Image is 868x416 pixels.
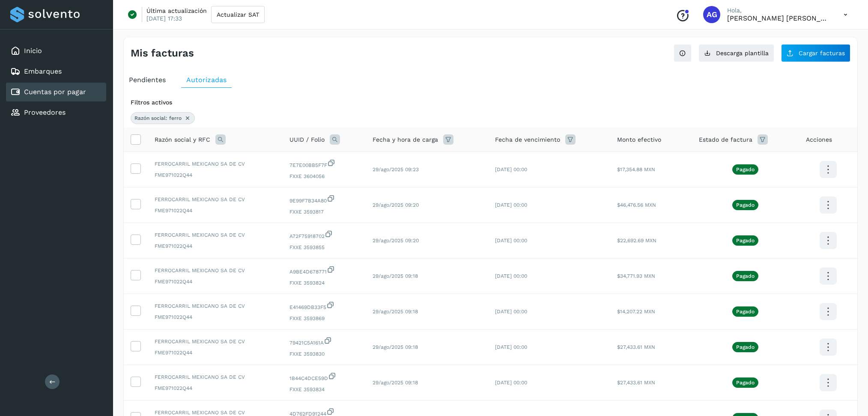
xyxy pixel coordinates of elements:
[736,166,755,172] p: Pagado
[736,380,755,386] p: Pagado
[781,44,850,62] button: Cargar facturas
[373,344,418,350] span: 29/ago/2025 09:18
[799,50,845,56] span: Cargar facturas
[617,380,655,386] span: $27,433.61 MXN
[155,207,276,214] span: FME971022Q44
[131,98,850,107] div: Filtros activos
[736,202,755,208] p: Pagado
[186,76,227,84] span: Autorizadas
[24,47,42,55] a: Inicio
[806,135,832,144] span: Acciones
[155,349,276,357] span: FME971022Q44
[617,166,655,172] span: $17,354.88 MXN
[736,309,755,315] p: Pagado
[373,273,418,279] span: 29/ago/2025 09:18
[289,336,359,347] span: 79421C5A161A
[6,42,106,60] div: Inicio
[373,380,418,386] span: 29/ago/2025 09:18
[727,7,830,14] p: Hola,
[155,196,276,203] span: FERROCARRIL MEXICANO SA DE CV
[155,160,276,168] span: FERROCARRIL MEXICANO SA DE CV
[495,309,527,315] span: [DATE] 00:00
[495,135,560,144] span: Fecha de vencimiento
[155,373,276,381] span: FERROCARRIL MEXICANO SA DE CV
[211,6,265,23] button: Actualizar SAT
[155,171,276,179] span: FME971022Q44
[289,279,359,287] span: FXXE 3593824
[736,273,755,279] p: Pagado
[495,380,527,386] span: [DATE] 00:00
[698,44,774,62] button: Descarga plantilla
[289,194,359,205] span: 9E99F7B34A80
[146,15,182,22] p: [DATE] 17:33
[617,238,656,244] span: $22,692.69 MXN
[155,267,276,274] span: FERROCARRIL MEXICANO SA DE CV
[155,231,276,239] span: FERROCARRIL MEXICANO SA DE CV
[155,242,276,250] span: FME971022Q44
[289,230,359,240] span: A72F75918702
[373,238,419,244] span: 29/ago/2025 09:20
[155,302,276,310] span: FERROCARRIL MEXICANO SA DE CV
[289,172,359,180] span: FXXE 3604056
[289,386,359,393] span: FXXE 3593834
[155,278,276,285] span: FME971022Q44
[24,88,86,96] a: Cuentas por pagar
[373,202,419,208] span: 29/ago/2025 09:20
[217,12,259,18] span: Actualizar SAT
[131,112,195,124] div: Razón social: ferro
[289,315,359,322] span: FXXE 3593869
[736,344,755,350] p: Pagado
[289,372,359,382] span: 1B44C4DCE59D
[155,338,276,345] span: FERROCARRIL MEXICANO SA DE CV
[495,344,527,350] span: [DATE] 00:00
[289,301,359,311] span: E41469DB33F5
[373,166,419,172] span: 29/ago/2025 09:23
[617,202,656,208] span: $46,476.56 MXN
[699,135,752,144] span: Estado de factura
[495,166,527,172] span: [DATE] 00:00
[495,273,527,279] span: [DATE] 00:00
[131,47,194,59] h4: Mis facturas
[617,344,655,350] span: $27,433.61 MXN
[289,159,359,169] span: 7E7E00BB5F7F
[289,208,359,216] span: FXXE 3593817
[617,135,661,144] span: Monto efectivo
[134,114,182,122] span: Razón social: ferro
[289,350,359,358] span: FXXE 3593830
[146,7,207,15] p: Última actualización
[6,83,106,101] div: Cuentas por pagar
[155,313,276,321] span: FME971022Q44
[716,50,769,56] span: Descarga plantilla
[495,202,527,208] span: [DATE] 00:00
[24,108,66,116] a: Proveedores
[617,273,655,279] span: $34,771.93 MXN
[495,238,527,244] span: [DATE] 00:00
[736,238,755,244] p: Pagado
[6,103,106,122] div: Proveedores
[373,135,438,144] span: Fecha y hora de carga
[617,309,655,315] span: $14,207.22 MXN
[155,384,276,392] span: FME971022Q44
[24,67,62,75] a: Embarques
[6,62,106,81] div: Embarques
[373,309,418,315] span: 29/ago/2025 09:18
[129,76,166,84] span: Pendientes
[289,265,359,276] span: A9BE4D678771
[727,14,830,22] p: Abigail Gonzalez Leon
[155,135,210,144] span: Razón social y RFC
[289,135,325,144] span: UUID / Folio
[289,244,359,251] span: FXXE 3593855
